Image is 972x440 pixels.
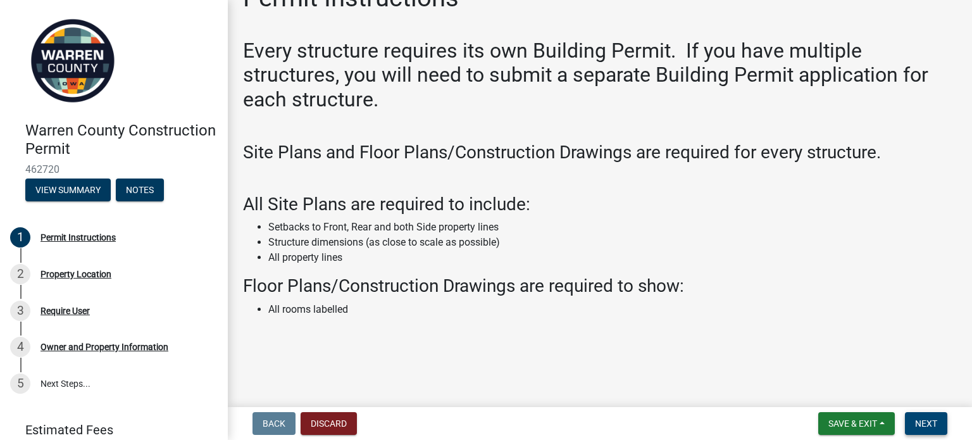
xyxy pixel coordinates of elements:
div: 2 [10,264,30,284]
h3: Site Plans and Floor Plans/Construction Drawings are required for every structure. [243,142,957,163]
span: 462720 [25,163,202,175]
button: Next [905,412,947,435]
wm-modal-confirm: Notes [116,185,164,196]
h4: Warren County Construction Permit [25,122,218,158]
button: Save & Exit [818,412,895,435]
div: 4 [10,337,30,357]
div: 1 [10,227,30,248]
span: Back [263,418,285,429]
button: View Summary [25,179,111,201]
button: Discard [301,412,357,435]
div: Property Location [40,270,111,279]
h3: Floor Plans/Construction Drawings are required to show: [243,275,957,297]
li: Setbacks to Front, Rear and both Side property lines [268,220,957,235]
div: 5 [10,374,30,394]
button: Notes [116,179,164,201]
div: Permit Instructions [40,233,116,242]
li: All property lines [268,250,957,265]
img: Warren County, Iowa [25,13,120,108]
span: Next [915,418,937,429]
button: Back [252,412,296,435]
li: Structure dimensions (as close to scale as possible) [268,235,957,250]
div: Owner and Property Information [40,343,168,351]
span: Save & Exit [828,418,877,429]
div: 3 [10,301,30,321]
div: Require User [40,306,90,315]
wm-modal-confirm: Summary [25,185,111,196]
h3: All Site Plans are required to include: [243,194,957,215]
h2: Every structure requires its own Building Permit. If you have multiple structures, you will need ... [243,39,957,111]
li: All rooms labelled [268,302,957,317]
